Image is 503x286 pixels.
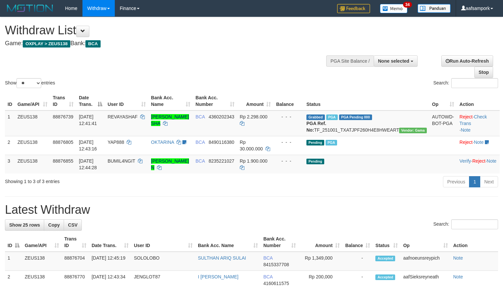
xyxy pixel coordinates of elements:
th: Date Trans.: activate to sort column descending [76,92,105,111]
th: Status: activate to sort column ascending [373,233,400,252]
a: Run Auto-Refresh [441,55,493,67]
span: None selected [378,58,409,64]
img: panduan.png [418,4,451,13]
th: Game/API: activate to sort column ascending [22,233,62,252]
td: aafnoeunsreypich [400,252,450,271]
span: 88876855 [53,158,73,164]
a: Check Trans [459,114,487,126]
span: PGA Pending [339,114,372,120]
th: Bank Acc. Number: activate to sort column ascending [193,92,237,111]
span: [DATE] 12:44:28 [79,158,97,170]
th: Op: activate to sort column ascending [429,92,457,111]
span: Show 25 rows [9,222,40,228]
span: Copy 8235221027 to clipboard [208,158,234,164]
span: [DATE] 12:43:16 [79,140,97,151]
td: AUTOWD-BOT-PGA [429,111,457,136]
span: BCA [263,255,272,261]
span: Accepted [375,274,395,280]
span: Rp 1.900.000 [240,158,267,164]
td: Rp 1,349,000 [299,252,342,271]
span: Copy 4160611575 to clipboard [263,281,289,286]
th: Bank Acc. Name: activate to sort column ascending [195,233,261,252]
img: Feedback.jpg [337,4,370,13]
span: Copy 8490116380 to clipboard [208,140,234,145]
td: ZEUS138 [15,111,50,136]
span: Grabbed [306,114,325,120]
span: Copy [48,222,60,228]
a: Reject [459,114,473,119]
a: Note [487,158,497,164]
a: OKTARINA [151,140,174,145]
label: Search: [433,219,498,229]
h4: Game: Bank: [5,40,329,47]
img: Button%20Memo.svg [380,4,408,13]
div: - - - [276,139,301,145]
td: · [457,136,500,155]
span: CSV [68,222,78,228]
span: 88876739 [53,114,73,119]
th: Amount: activate to sort column ascending [237,92,273,111]
select: Showentries [16,78,41,88]
div: - - - [276,113,301,120]
span: Copy 4360202343 to clipboard [208,114,234,119]
span: 34 [403,2,412,8]
h1: Latest Withdraw [5,203,498,216]
a: Note [453,274,463,279]
th: Date Trans.: activate to sort column ascending [89,233,131,252]
span: 88876805 [53,140,73,145]
td: TF_251001_TXATJPF260H4E8HWEART [304,111,429,136]
span: REVAYASHAF [108,114,138,119]
th: Balance: activate to sort column ascending [342,233,373,252]
label: Search: [433,78,498,88]
span: Vendor URL: https://trx31.1velocity.biz [399,128,427,133]
span: Rp 30.000.000 [240,140,263,151]
label: Show entries [5,78,55,88]
a: Reject [472,158,486,164]
input: Search: [451,78,498,88]
td: ZEUS138 [15,136,50,155]
th: User ID: activate to sort column ascending [131,233,195,252]
a: CSV [64,219,82,231]
th: Action [451,233,498,252]
a: [PERSON_NAME] N [151,158,189,170]
th: Balance [273,92,304,111]
th: Bank Acc. Name: activate to sort column ascending [148,92,193,111]
span: Accepted [375,256,395,261]
span: Rp 2.298.000 [240,114,267,119]
input: Search: [451,219,498,229]
a: Show 25 rows [5,219,44,231]
th: Amount: activate to sort column ascending [299,233,342,252]
div: Showing 1 to 3 of 3 entries [5,175,204,185]
a: Copy [44,219,64,231]
span: BCA [196,140,205,145]
div: PGA Site Balance / [326,55,374,67]
a: Reject [459,140,473,145]
th: User ID: activate to sort column ascending [105,92,148,111]
td: SOLOLOBO [131,252,195,271]
a: Stop [474,67,493,78]
a: I [PERSON_NAME] [198,274,238,279]
div: - - - [276,158,301,164]
td: · · [457,155,500,174]
span: BCA [196,114,205,119]
span: Copy 8415337708 to clipboard [263,262,289,267]
span: YAP888 [108,140,124,145]
a: Previous [443,176,469,187]
span: BCA [196,158,205,164]
th: Trans ID: activate to sort column ascending [50,92,76,111]
td: 1 [5,252,22,271]
td: [DATE] 12:45:19 [89,252,131,271]
a: Note [461,127,471,133]
a: 1 [469,176,480,187]
span: BCA [85,40,100,48]
td: ZEUS138 [15,155,50,174]
img: MOTION_logo.png [5,3,55,13]
th: Trans ID: activate to sort column ascending [62,233,89,252]
td: 2 [5,136,15,155]
th: Op: activate to sort column ascending [400,233,450,252]
td: ZEUS138 [22,252,62,271]
th: Action [457,92,500,111]
a: SULTHAN ARIQ SULAI [198,255,246,261]
th: Status [304,92,429,111]
td: · · [457,111,500,136]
